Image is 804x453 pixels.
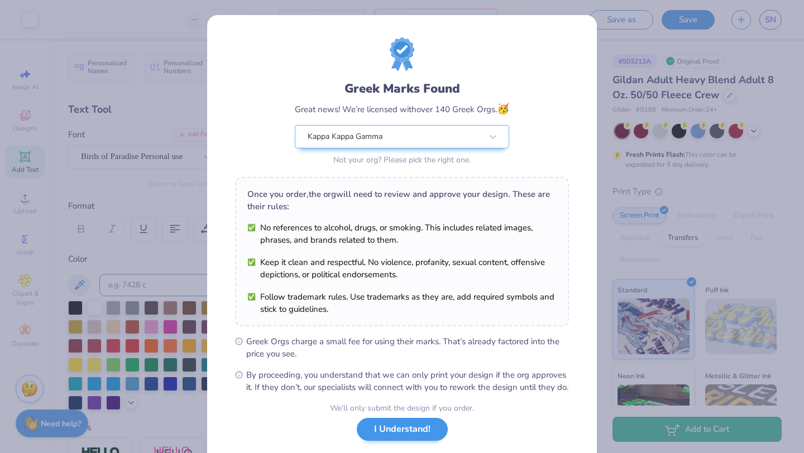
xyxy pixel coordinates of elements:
div: We’ll only submit the design if you order. [330,402,474,414]
div: Greek Marks Found [295,80,509,98]
img: license-marks-badge.png [390,37,414,71]
button: I Understand! [357,418,448,441]
li: Keep it clean and respectful. No violence, profanity, sexual content, offensive depictions, or po... [247,256,557,281]
span: Greek Orgs charge a small fee for using their marks. That’s already factored into the price you see. [246,335,569,360]
div: Not your org? Please pick the right one. [295,154,509,166]
span: 🥳 [497,102,509,115]
span: By proceeding, you understand that we can only print your design if the org approves it. If they ... [246,369,569,393]
div: Great news! We’re licensed with over 140 Greek Orgs. [295,102,509,117]
li: Follow trademark rules. Use trademarks as they are, add required symbols and stick to guidelines. [247,291,557,315]
div: Once you order, the org will need to review and approve your design. These are their rules: [247,188,557,213]
li: No references to alcohol, drugs, or smoking. This includes related images, phrases, and brands re... [247,221,557,246]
